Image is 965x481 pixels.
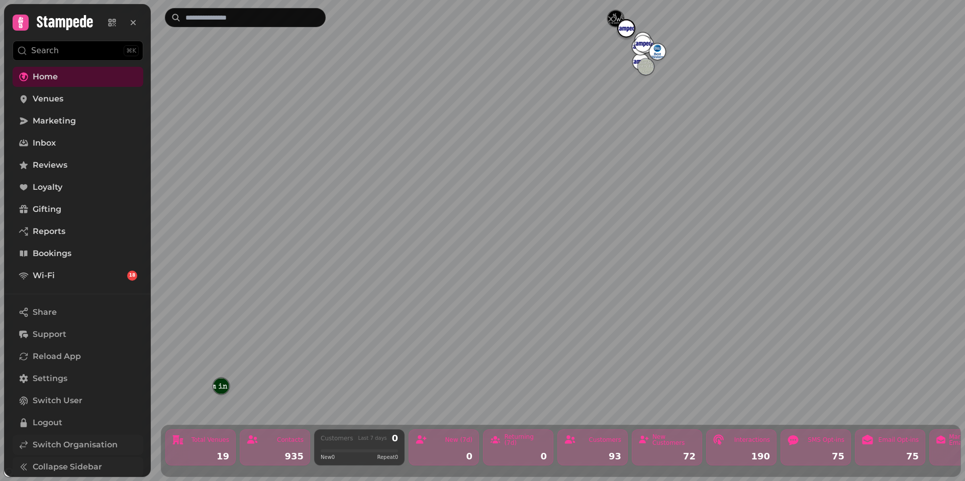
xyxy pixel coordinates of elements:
[13,221,143,242] a: Reports
[13,199,143,219] a: Gifting
[13,155,143,175] a: Reviews
[33,115,76,127] span: Marketing
[490,452,547,461] div: 0
[213,378,229,394] button: Room in leith (cancelled)
[618,21,634,37] button: Test Site Merchant Leisure
[191,437,229,443] div: Total Venues
[652,434,696,446] div: New Customers
[33,373,67,385] span: Settings
[589,437,621,443] div: Customers
[618,21,634,40] div: Map marker
[504,434,547,446] div: Returning (7d)
[13,435,143,455] a: Switch Organisation
[713,452,770,461] div: 190
[321,453,335,461] span: New 0
[33,137,56,149] span: Inbox
[321,435,353,441] div: Customers
[13,244,143,264] a: Bookings
[33,93,63,105] span: Venues
[787,452,844,461] div: 75
[635,36,651,52] button: St Pierre hotel
[246,452,304,461] div: 935
[33,159,67,171] span: Reviews
[13,369,143,389] a: Settings
[13,457,143,477] button: Collapse Sidebar
[808,437,844,443] div: SMS Opt-ins
[633,54,649,73] div: Map marker
[277,437,304,443] div: Contacts
[33,306,57,318] span: Share
[638,452,696,461] div: 72
[635,36,651,55] div: Map marker
[129,272,136,279] span: 18
[638,59,654,78] div: Map marker
[633,54,649,70] button: Aberavon Beach Hotel
[33,395,82,407] span: Switch User
[13,302,143,322] button: Share
[649,44,665,63] div: Map marker
[13,133,143,153] a: Inbox
[33,203,61,215] span: Gifting
[33,350,81,363] span: Reload App
[13,41,143,61] button: Search⌘K
[13,324,143,344] button: Support
[172,452,229,461] div: 19
[638,59,654,75] button: Muddifords Court
[377,453,398,461] span: Repeat 0
[124,45,139,56] div: ⌘K
[13,177,143,197] a: Loyalty
[31,45,59,57] p: Search
[861,452,919,461] div: 75
[564,452,621,461] div: 93
[213,378,229,397] div: Map marker
[635,33,651,49] button: Best Western Hotels
[33,248,71,260] span: Bookings
[33,417,62,429] span: Logout
[632,39,648,58] div: Map marker
[13,266,143,286] a: Wi-Fi18
[13,111,143,131] a: Marketing
[358,436,387,441] div: Last 7 days
[734,437,770,443] div: Interactions
[445,437,472,443] div: New (7d)
[33,461,102,473] span: Collapse Sidebar
[33,71,58,83] span: Home
[392,434,398,443] div: 0
[13,89,143,109] a: Venues
[13,413,143,433] button: Logout
[13,391,143,411] button: Switch User
[33,181,62,193] span: Loyalty
[33,270,55,282] span: Wi-Fi
[632,39,648,55] button: Cresta Court
[33,225,65,237] span: Reports
[13,67,143,87] a: Home
[649,44,665,60] button: Priory Hotel
[635,33,651,52] div: Map marker
[13,346,143,367] button: Reload App
[415,452,472,461] div: 0
[879,437,919,443] div: Email Opt-ins
[33,328,66,340] span: Support
[33,439,118,451] span: Switch Organisation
